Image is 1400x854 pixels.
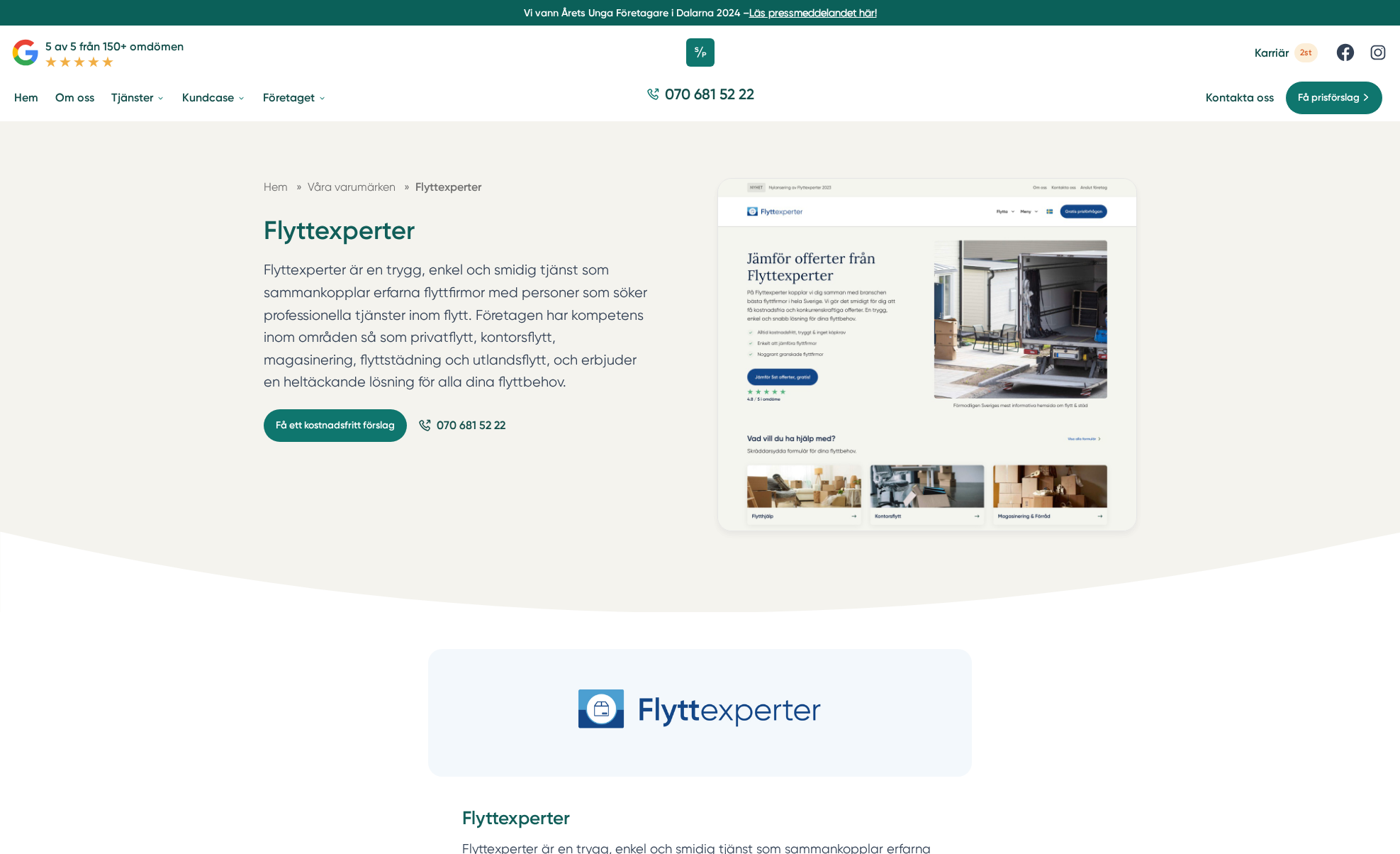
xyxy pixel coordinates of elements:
a: 070 681 52 22 [418,416,505,434]
a: Företaget [260,79,330,116]
p: 5 av 5 från 150+ omdömen [45,38,184,55]
span: 2st [1294,43,1318,62]
a: Flyttexperter [415,180,481,194]
span: Få prisförslag [1298,90,1360,106]
a: Hem [11,79,41,116]
a: Karriär 2st [1255,43,1318,62]
img: Flyttexperter [428,649,973,777]
a: Få prisförslag [1285,81,1383,115]
a: Hem [264,180,288,194]
img: Flyttexperter [717,178,1137,531]
span: Våra varumärken [308,180,396,194]
p: Flyttexperter är en trygg, enkel och smidig tjänst som sammankopplar erfarna flyttfirmor med pers... [264,259,649,400]
a: 070 681 52 22 [641,84,760,111]
a: Om oss [52,79,97,116]
span: 070 681 52 22 [665,84,754,104]
a: Läs pressmeddelandet här! [749,7,877,18]
a: Få ett kostnadsfritt förslag [264,409,407,442]
span: Karriär [1255,46,1289,60]
a: Tjänster [108,79,168,116]
span: » [404,178,410,196]
span: 070 681 52 22 [437,416,505,434]
p: Vi vann Årets Unga Företagare i Dalarna 2024 – [6,6,1394,20]
a: Kontakta oss [1206,91,1274,104]
h3: Flyttexperter [462,806,939,838]
span: » [296,178,302,196]
h1: Flyttexperter [264,213,649,260]
a: Våra varumärken [308,180,398,194]
a: Kundcase [179,79,249,116]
